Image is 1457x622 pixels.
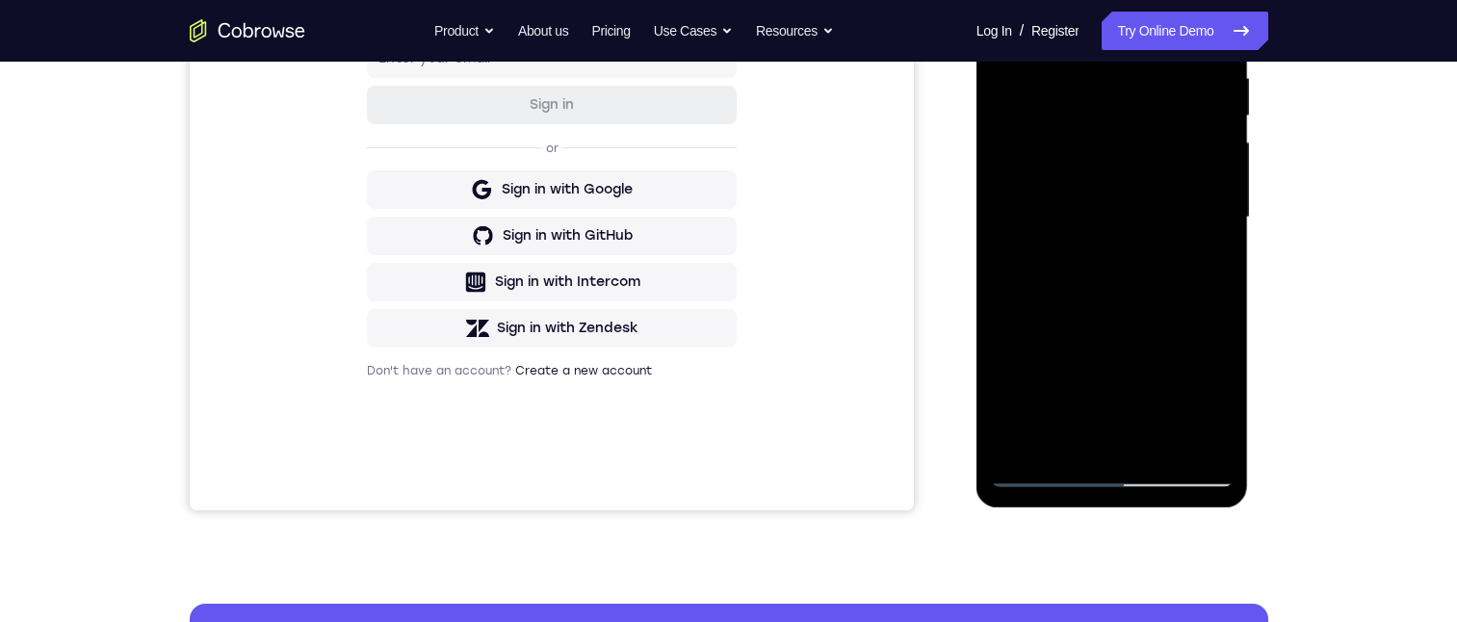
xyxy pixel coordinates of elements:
div: Sign in with Intercom [305,407,451,427]
a: Register [1031,12,1079,50]
button: Resources [756,12,834,50]
p: or [352,275,373,291]
div: Sign in with Google [312,315,443,334]
button: Use Cases [654,12,733,50]
span: / [1020,19,1024,42]
p: Don't have an account? [177,498,547,513]
button: Sign in with Zendesk [177,444,547,482]
button: Sign in with Intercom [177,398,547,436]
div: Sign in with GitHub [313,361,443,380]
button: Product [434,12,495,50]
a: Try Online Demo [1102,12,1267,50]
a: About us [518,12,568,50]
a: Create a new account [325,499,462,512]
a: Go to the home page [190,19,305,42]
a: Pricing [591,12,630,50]
button: Sign in with GitHub [177,351,547,390]
a: Log In [976,12,1012,50]
button: Sign in with Google [177,305,547,344]
div: Sign in with Zendesk [307,454,449,473]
